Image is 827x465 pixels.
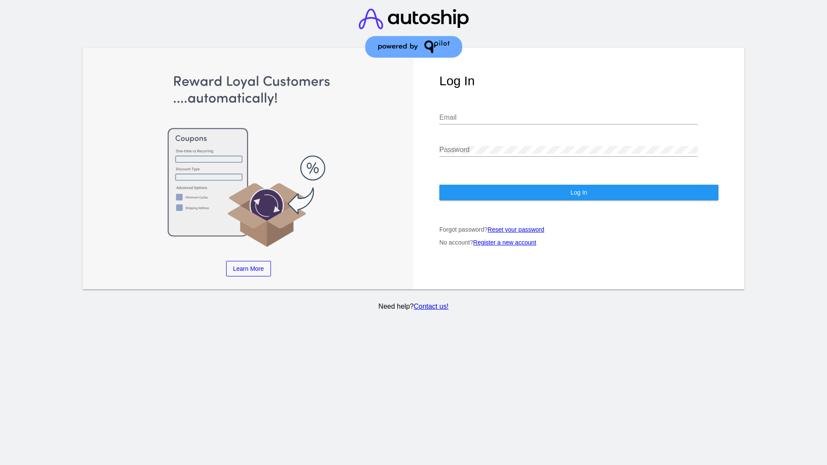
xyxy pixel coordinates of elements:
[439,74,718,88] h1: Log In
[570,189,587,196] span: Log In
[439,239,718,246] p: No account?
[109,74,388,248] img: Apply Coupons Automatically to Scheduled Orders with QPilot
[439,226,718,233] p: Forgot password?
[413,303,448,310] a: Contact us!
[226,261,271,276] a: Learn More
[439,185,718,200] button: Log In
[81,303,746,310] p: Need help?
[439,114,698,121] input: Email
[233,265,264,272] span: Learn More
[488,226,544,233] a: Reset your password
[473,239,536,246] a: Register a new account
